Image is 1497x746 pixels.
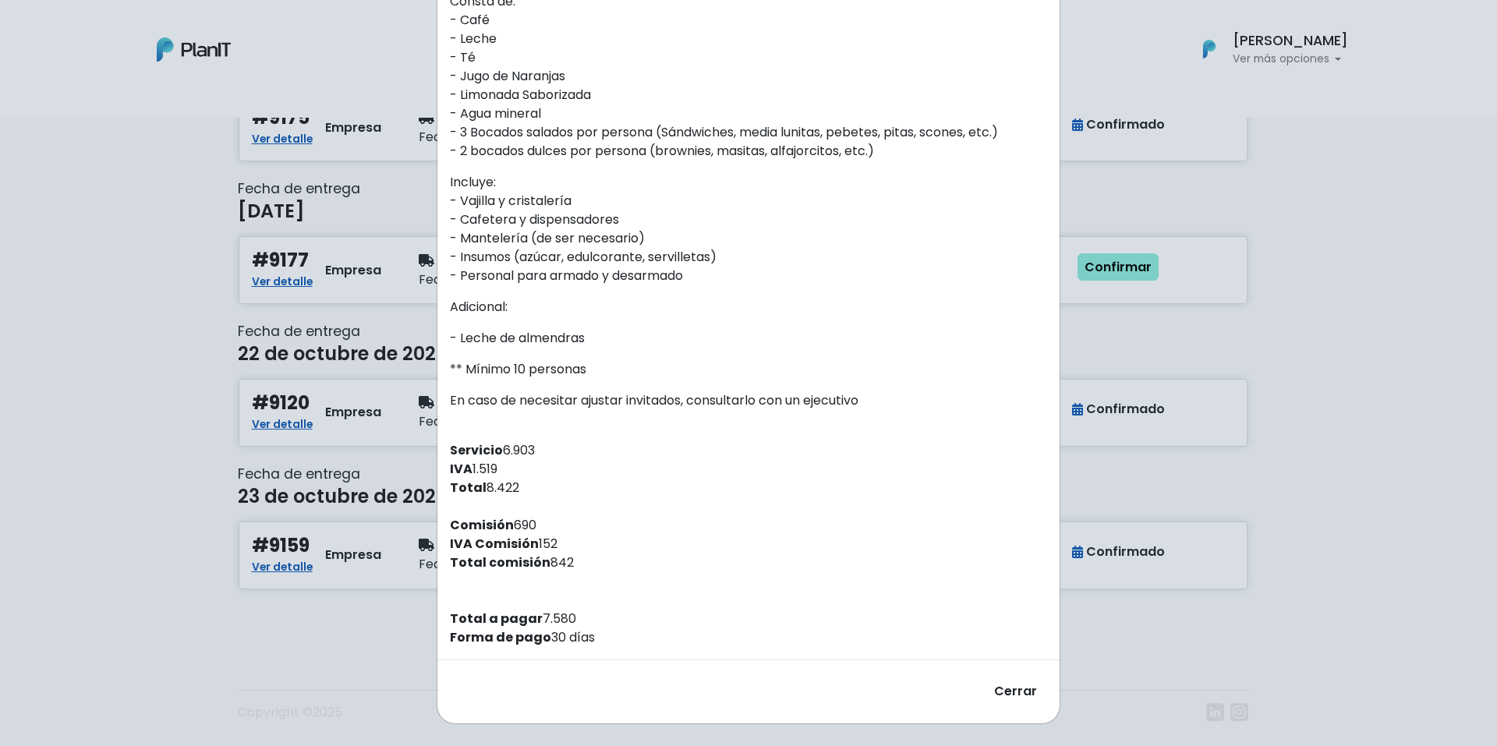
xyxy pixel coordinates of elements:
[450,516,514,534] strong: Comisión
[450,553,550,571] strong: Total comisión
[450,391,1047,410] p: En caso de necesitar ajustar invitados, consultarlo con un ejecutivo
[450,329,1047,348] p: - Leche de almendras
[80,15,225,45] div: ¿Necesitás ayuda?
[450,298,1047,316] p: Adicional:
[450,628,551,646] strong: Forma de pago
[450,173,1047,285] p: Incluye: - Vajilla y cristalería - Cafetera y dispensadores - Mantelería (de ser necesario) - Ins...
[450,460,472,478] strong: IVA
[450,535,539,553] strong: IVA Comisión
[450,441,503,459] strong: Servicio
[450,610,543,628] strong: Total a pagar
[450,479,487,497] strong: Total
[450,360,1047,379] p: ** Mínimo 10 personas
[984,673,1047,711] button: Cerrar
